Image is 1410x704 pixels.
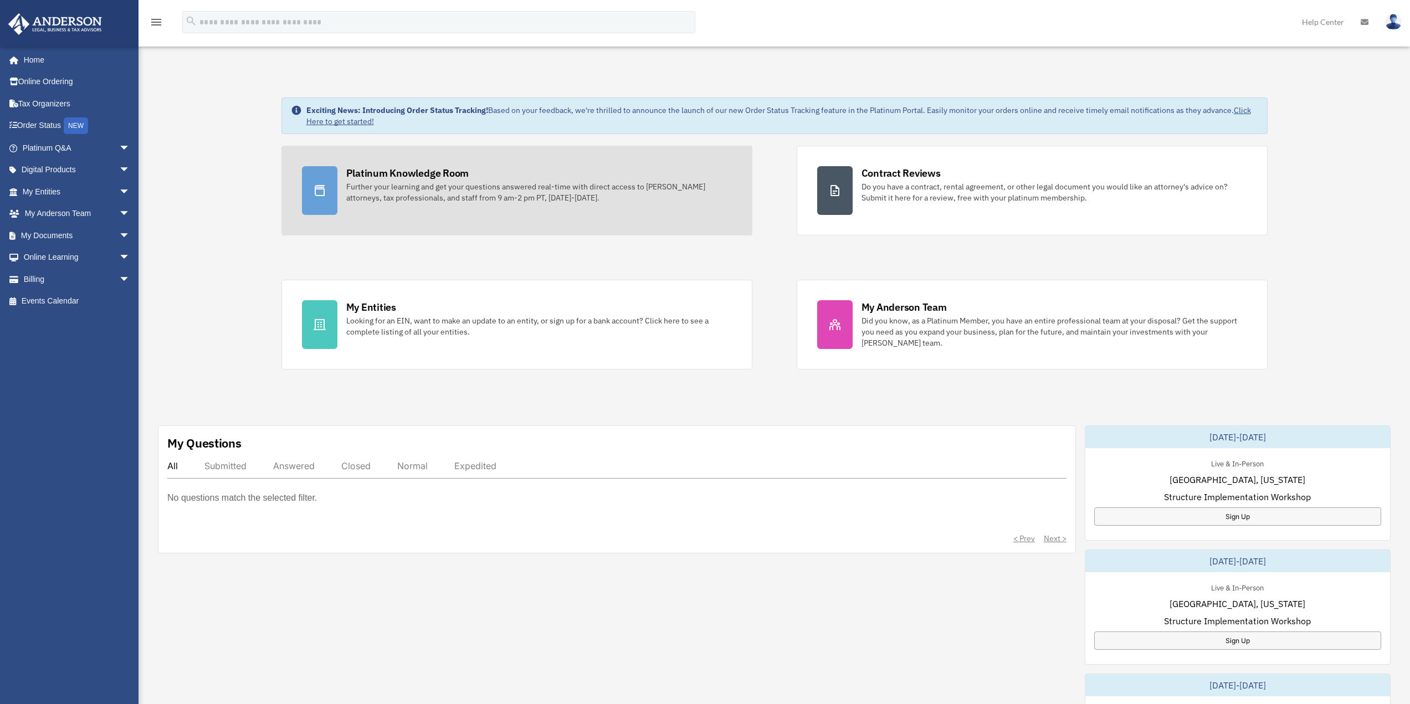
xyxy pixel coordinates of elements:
[64,117,88,134] div: NEW
[346,300,396,314] div: My Entities
[8,246,147,269] a: Online Learningarrow_drop_down
[862,166,941,180] div: Contract Reviews
[8,71,147,93] a: Online Ordering
[1164,614,1311,628] span: Structure Implementation Workshop
[8,290,147,312] a: Events Calendar
[119,137,141,160] span: arrow_drop_down
[8,203,147,225] a: My Anderson Teamarrow_drop_down
[150,16,163,29] i: menu
[119,246,141,269] span: arrow_drop_down
[5,13,105,35] img: Anderson Advisors Platinum Portal
[8,159,147,181] a: Digital Productsarrow_drop_down
[454,460,496,471] div: Expedited
[119,159,141,182] span: arrow_drop_down
[1170,473,1305,486] span: [GEOGRAPHIC_DATA], [US_STATE]
[346,181,732,203] div: Further your learning and get your questions answered real-time with direct access to [PERSON_NAM...
[1202,457,1273,469] div: Live & In-Person
[8,93,147,115] a: Tax Organizers
[119,181,141,203] span: arrow_drop_down
[306,105,488,115] strong: Exciting News: Introducing Order Status Tracking!
[119,224,141,247] span: arrow_drop_down
[1094,507,1381,526] a: Sign Up
[273,460,315,471] div: Answered
[1085,674,1390,696] div: [DATE]-[DATE]
[862,181,1247,203] div: Do you have a contract, rental agreement, or other legal document you would like an attorney's ad...
[8,224,147,246] a: My Documentsarrow_drop_down
[862,300,947,314] div: My Anderson Team
[167,435,242,451] div: My Questions
[167,490,317,506] p: No questions match the selected filter.
[8,115,147,137] a: Order StatusNEW
[341,460,371,471] div: Closed
[204,460,247,471] div: Submitted
[281,280,752,369] a: My Entities Looking for an EIN, want to make an update to an entity, or sign up for a bank accoun...
[167,460,178,471] div: All
[797,146,1268,235] a: Contract Reviews Do you have a contract, rental agreement, or other legal document you would like...
[346,166,469,180] div: Platinum Knowledge Room
[8,181,147,203] a: My Entitiesarrow_drop_down
[306,105,1258,127] div: Based on your feedback, we're thrilled to announce the launch of our new Order Status Tracking fe...
[8,49,141,71] a: Home
[1085,550,1390,572] div: [DATE]-[DATE]
[185,15,197,27] i: search
[281,146,752,235] a: Platinum Knowledge Room Further your learning and get your questions answered real-time with dire...
[1094,631,1381,650] a: Sign Up
[862,315,1247,348] div: Did you know, as a Platinum Member, you have an entire professional team at your disposal? Get th...
[8,268,147,290] a: Billingarrow_drop_down
[1385,14,1402,30] img: User Pic
[1164,490,1311,503] span: Structure Implementation Workshop
[797,280,1268,369] a: My Anderson Team Did you know, as a Platinum Member, you have an entire professional team at your...
[1085,426,1390,448] div: [DATE]-[DATE]
[1202,581,1273,593] div: Live & In-Person
[306,105,1251,126] a: Click Here to get started!
[8,137,147,159] a: Platinum Q&Aarrow_drop_down
[119,268,141,291] span: arrow_drop_down
[397,460,428,471] div: Normal
[1170,597,1305,610] span: [GEOGRAPHIC_DATA], [US_STATE]
[119,203,141,225] span: arrow_drop_down
[346,315,732,337] div: Looking for an EIN, want to make an update to an entity, or sign up for a bank account? Click her...
[150,19,163,29] a: menu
